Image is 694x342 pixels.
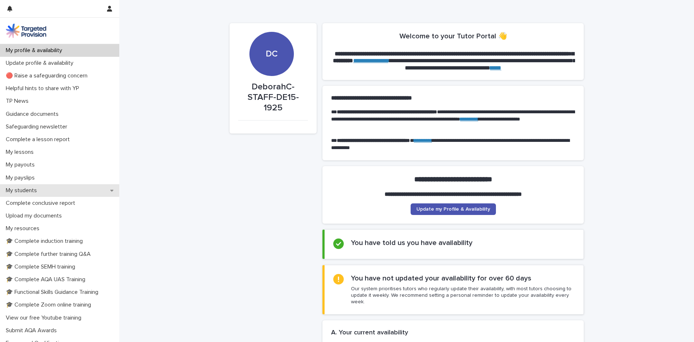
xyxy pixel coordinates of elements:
[3,225,45,232] p: My resources
[3,251,97,258] p: 🎓 Complete further training Q&A
[3,136,76,143] p: Complete a lesson report
[3,174,40,181] p: My payslips
[3,301,97,308] p: 🎓 Complete Zoom online training
[416,207,490,212] span: Update my Profile & Availability
[3,72,93,79] p: 🔴 Raise a safeguarding concern
[351,274,531,283] h2: You have not updated your availability for over 60 days
[331,329,408,337] h2: A. Your current availability
[3,85,85,92] p: Helpful hints to share with YP
[351,238,472,247] h2: You have told us you have availability
[3,60,79,67] p: Update profile & availability
[3,123,73,130] p: Safeguarding newsletter
[3,111,64,118] p: Guidance documents
[249,5,294,59] div: DC
[3,212,68,219] p: Upload my documents
[3,263,81,270] p: 🎓 Complete SEMH training
[3,47,68,54] p: My profile & availability
[3,238,89,245] p: 🎓 Complete induction training
[411,203,496,215] a: Update my Profile & Availability
[238,82,308,113] p: DeborahC-STAFF-DE15-1925
[3,276,91,283] p: 🎓 Complete AQA UAS Training
[3,289,104,296] p: 🎓 Functional Skills Guidance Training
[3,327,63,334] p: Submit AQA Awards
[351,286,575,305] p: Our system prioritises tutors who regularly update their availability, with most tutors choosing ...
[3,187,43,194] p: My students
[6,24,46,38] img: M5nRWzHhSzIhMunXDL62
[3,149,39,156] p: My lessons
[3,161,40,168] p: My payouts
[3,200,81,207] p: Complete conclusive report
[3,98,34,105] p: TP News
[3,314,87,321] p: View our free Youtube training
[399,32,507,41] h2: Welcome to your Tutor Portal 👋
